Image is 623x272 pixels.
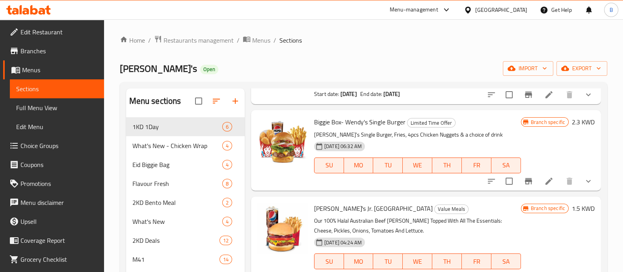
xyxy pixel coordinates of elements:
[20,198,98,207] span: Menu disclaimer
[491,158,521,173] button: SA
[314,116,405,128] span: Biggie Box- Wendy's Single Burger
[3,193,104,212] a: Menu disclaimer
[519,172,538,191] button: Branch-specific-item
[126,250,245,269] div: M4114
[132,179,222,188] div: Flavour Fresh
[10,98,104,117] a: Full Menu View
[132,198,222,207] div: 2KD Bento Meal
[220,237,232,244] span: 12
[491,253,521,269] button: SA
[465,256,488,267] span: FR
[501,86,517,103] span: Select to update
[373,253,403,269] button: TU
[10,117,104,136] a: Edit Menu
[222,122,232,131] div: items
[200,66,218,73] span: Open
[347,159,370,171] span: MO
[528,204,568,212] span: Branch specific
[572,203,595,214] h6: 1.5 KWD
[609,6,613,14] span: B
[572,116,595,128] h6: 2.3 KWD
[3,23,104,41] a: Edit Restaurant
[273,36,276,45] li: /
[20,141,98,150] span: Choice Groups
[222,141,232,150] div: items
[20,179,98,188] span: Promotions
[495,256,518,267] span: SA
[222,160,232,169] div: items
[579,172,598,191] button: show more
[435,159,459,171] span: TH
[563,64,601,73] span: export
[560,85,579,104] button: delete
[126,212,245,231] div: What's New4
[383,89,400,99] b: [DATE]
[148,36,151,45] li: /
[126,174,245,193] div: Flavour Fresh8
[376,256,400,267] span: TU
[373,158,403,173] button: TU
[237,36,240,45] li: /
[20,46,98,56] span: Branches
[132,236,219,245] div: 2KD Deals
[223,142,232,150] span: 4
[321,239,365,246] span: [DATE] 04:24 AM
[314,89,339,99] span: Start date:
[223,123,232,131] span: 6
[219,255,232,264] div: items
[509,64,547,73] span: import
[3,60,104,79] a: Menus
[314,158,344,173] button: SU
[3,231,104,250] a: Coverage Report
[462,253,491,269] button: FR
[556,61,607,76] button: export
[132,255,219,264] span: M41
[22,65,98,75] span: Menus
[407,118,456,128] div: Limited Time Offer
[519,85,538,104] button: Branch-specific-item
[501,173,517,189] span: Select to update
[132,122,222,131] span: 1KD 1Day
[432,158,462,173] button: TH
[465,159,488,171] span: FR
[126,193,245,212] div: 2KD Bento Meal2
[406,159,429,171] span: WE
[20,255,98,264] span: Grocery Checklist
[257,116,308,167] img: Biggie Box- Wendy's Single Burger
[344,158,374,173] button: MO
[223,161,232,169] span: 4
[126,136,245,155] div: What's New - Chicken Wrap4
[434,204,469,214] div: Value Meals
[482,172,501,191] button: sort-choices
[318,159,341,171] span: SU
[226,92,245,111] button: Add section
[340,89,357,99] b: [DATE]
[544,176,554,186] a: Edit menu item
[579,85,598,104] button: show more
[20,160,98,169] span: Coupons
[120,35,607,45] nav: breadcrumb
[403,253,432,269] button: WE
[435,256,459,267] span: TH
[407,118,455,128] span: Limited Time Offer
[220,256,232,263] span: 14
[475,6,527,14] div: [GEOGRAPHIC_DATA]
[257,203,308,253] img: Wendy's Jr. Combo
[16,122,98,131] span: Edit Menu
[20,217,98,226] span: Upsell
[279,36,302,45] span: Sections
[3,41,104,60] a: Branches
[318,256,341,267] span: SU
[321,143,365,150] span: [DATE] 06:32 AM
[190,93,207,109] span: Select all sections
[347,256,370,267] span: MO
[132,217,222,226] span: What's New
[3,212,104,231] a: Upsell
[432,253,462,269] button: TH
[223,218,232,225] span: 4
[482,85,501,104] button: sort-choices
[126,155,245,174] div: Eid Biggie Bag4
[314,203,433,214] span: [PERSON_NAME]'s Jr. [GEOGRAPHIC_DATA]
[219,236,232,245] div: items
